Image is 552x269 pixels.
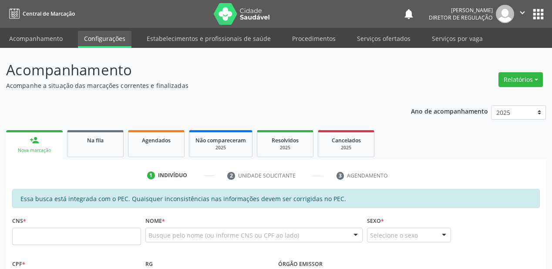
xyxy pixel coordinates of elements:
[531,7,546,22] button: apps
[195,145,246,151] div: 2025
[426,31,489,46] a: Serviços por vaga
[332,137,361,144] span: Cancelados
[6,7,75,21] a: Central de Marcação
[3,31,69,46] a: Acompanhamento
[12,147,57,154] div: Nova marcação
[23,10,75,17] span: Central de Marcação
[518,8,527,17] i: 
[142,137,171,144] span: Agendados
[158,171,187,179] div: Indivíduo
[272,137,299,144] span: Resolvidos
[403,8,415,20] button: notifications
[141,31,277,46] a: Estabelecimentos e profissionais de saúde
[6,81,384,90] p: Acompanhe a situação das marcações correntes e finalizadas
[148,231,299,240] span: Busque pelo nome (ou informe CNS ou CPF ao lado)
[12,189,540,208] div: Essa busca está integrada com o PEC. Quaisquer inconsistências nas informações devem ser corrigid...
[6,59,384,81] p: Acompanhamento
[147,171,155,179] div: 1
[496,5,514,23] img: img
[324,145,368,151] div: 2025
[12,214,26,228] label: CNS
[30,135,39,145] div: person_add
[498,72,543,87] button: Relatórios
[286,31,342,46] a: Procedimentos
[78,31,131,48] a: Configurações
[351,31,417,46] a: Serviços ofertados
[411,105,488,116] p: Ano de acompanhamento
[429,7,493,14] div: [PERSON_NAME]
[145,214,165,228] label: Nome
[87,137,104,144] span: Na fila
[429,14,493,21] span: Diretor de regulação
[195,137,246,144] span: Não compareceram
[514,5,531,23] button: 
[367,214,384,228] label: Sexo
[263,145,307,151] div: 2025
[370,231,418,240] span: Selecione o sexo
